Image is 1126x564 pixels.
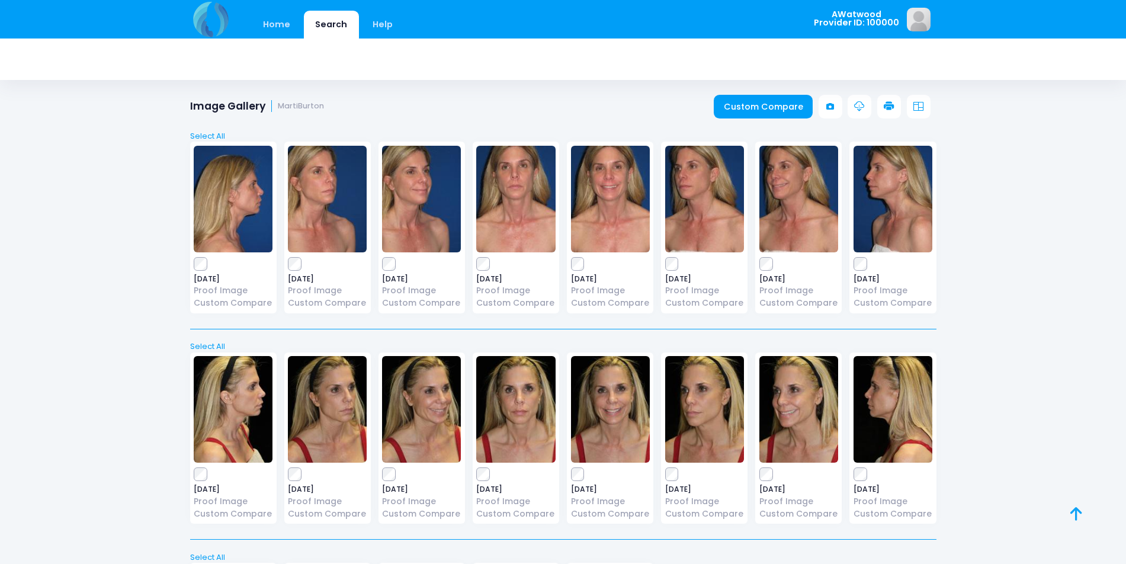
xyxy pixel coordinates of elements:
[288,297,367,309] a: Custom Compare
[854,284,932,297] a: Proof Image
[288,146,367,252] img: image
[186,341,940,352] a: Select All
[476,297,555,309] a: Custom Compare
[854,356,932,463] img: image
[571,146,650,252] img: image
[278,102,324,111] small: MartiBurton
[714,95,813,118] a: Custom Compare
[476,146,555,252] img: image
[288,508,367,520] a: Custom Compare
[571,486,650,493] span: [DATE]
[194,508,272,520] a: Custom Compare
[814,10,899,27] span: AWatwood Provider ID: 100000
[288,275,367,283] span: [DATE]
[854,146,932,252] img: image
[854,486,932,493] span: [DATE]
[382,275,461,283] span: [DATE]
[571,297,650,309] a: Custom Compare
[476,284,555,297] a: Proof Image
[759,486,838,493] span: [DATE]
[382,508,461,520] a: Custom Compare
[194,275,272,283] span: [DATE]
[571,495,650,508] a: Proof Image
[194,356,272,463] img: image
[571,356,650,463] img: image
[759,495,838,508] a: Proof Image
[476,495,555,508] a: Proof Image
[382,297,461,309] a: Custom Compare
[854,495,932,508] a: Proof Image
[361,11,404,39] a: Help
[186,130,940,142] a: Select All
[665,146,744,252] img: image
[759,356,838,463] img: image
[665,495,744,508] a: Proof Image
[476,356,555,463] img: image
[288,356,367,463] img: image
[665,508,744,520] a: Custom Compare
[759,508,838,520] a: Custom Compare
[288,486,367,493] span: [DATE]
[665,486,744,493] span: [DATE]
[288,284,367,297] a: Proof Image
[288,495,367,508] a: Proof Image
[194,284,272,297] a: Proof Image
[476,275,555,283] span: [DATE]
[186,552,940,563] a: Select All
[759,284,838,297] a: Proof Image
[854,275,932,283] span: [DATE]
[759,146,838,252] img: image
[382,495,461,508] a: Proof Image
[665,275,744,283] span: [DATE]
[665,284,744,297] a: Proof Image
[382,146,461,252] img: image
[854,297,932,309] a: Custom Compare
[194,297,272,309] a: Custom Compare
[382,486,461,493] span: [DATE]
[194,495,272,508] a: Proof Image
[759,275,838,283] span: [DATE]
[476,486,555,493] span: [DATE]
[476,508,555,520] a: Custom Compare
[571,508,650,520] a: Custom Compare
[907,8,931,31] img: image
[304,11,359,39] a: Search
[571,284,650,297] a: Proof Image
[759,297,838,309] a: Custom Compare
[382,356,461,463] img: image
[571,275,650,283] span: [DATE]
[854,508,932,520] a: Custom Compare
[194,146,272,252] img: image
[665,356,744,463] img: image
[252,11,302,39] a: Home
[194,486,272,493] span: [DATE]
[190,100,325,113] h1: Image Gallery
[665,297,744,309] a: Custom Compare
[382,284,461,297] a: Proof Image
